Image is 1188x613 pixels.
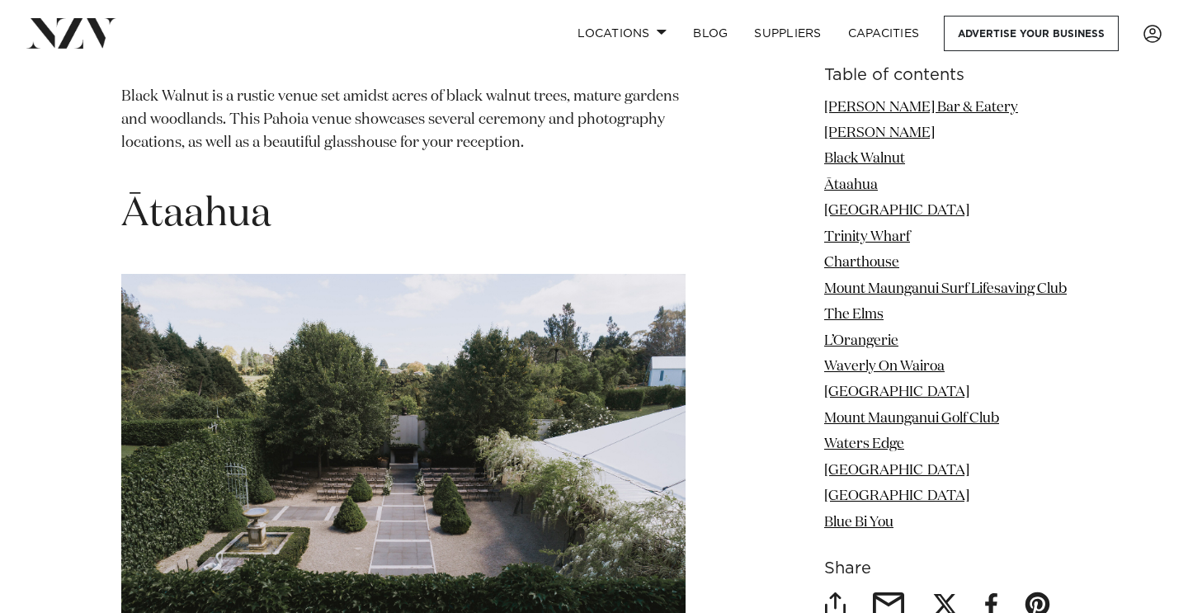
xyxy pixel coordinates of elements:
[824,205,969,219] a: [GEOGRAPHIC_DATA]
[824,282,1067,296] a: Mount Maunganui Surf Lifesaving Club
[564,16,680,51] a: Locations
[824,412,999,426] a: Mount Maunganui Golf Club
[824,490,969,504] a: [GEOGRAPHIC_DATA]
[26,18,116,48] img: nzv-logo.png
[944,16,1119,51] a: Advertise your business
[741,16,834,51] a: SUPPLIERS
[835,16,933,51] a: Capacities
[824,464,969,478] a: [GEOGRAPHIC_DATA]
[824,126,935,140] a: [PERSON_NAME]
[824,153,905,167] a: Black Walnut
[824,309,884,323] a: The Elms
[824,516,893,530] a: Blue Bi You
[824,230,910,244] a: Trinity Wharf
[824,257,899,271] a: Charthouse
[824,178,878,192] a: Ātaahua
[824,560,1067,578] h6: Share
[824,67,1067,84] h6: Table of contents
[824,101,1018,115] a: [PERSON_NAME] Bar & Eatery
[824,334,898,348] a: L’Orangerie
[680,16,741,51] a: BLOG
[121,195,271,234] span: Ātaahua
[121,85,686,177] section: Black Walnut is a rustic venue set amidst acres of black walnut trees, mature gardens and woodlan...
[824,360,945,374] a: Waverly On Wairoa
[824,438,904,452] a: Waters Edge
[824,386,969,400] a: [GEOGRAPHIC_DATA]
